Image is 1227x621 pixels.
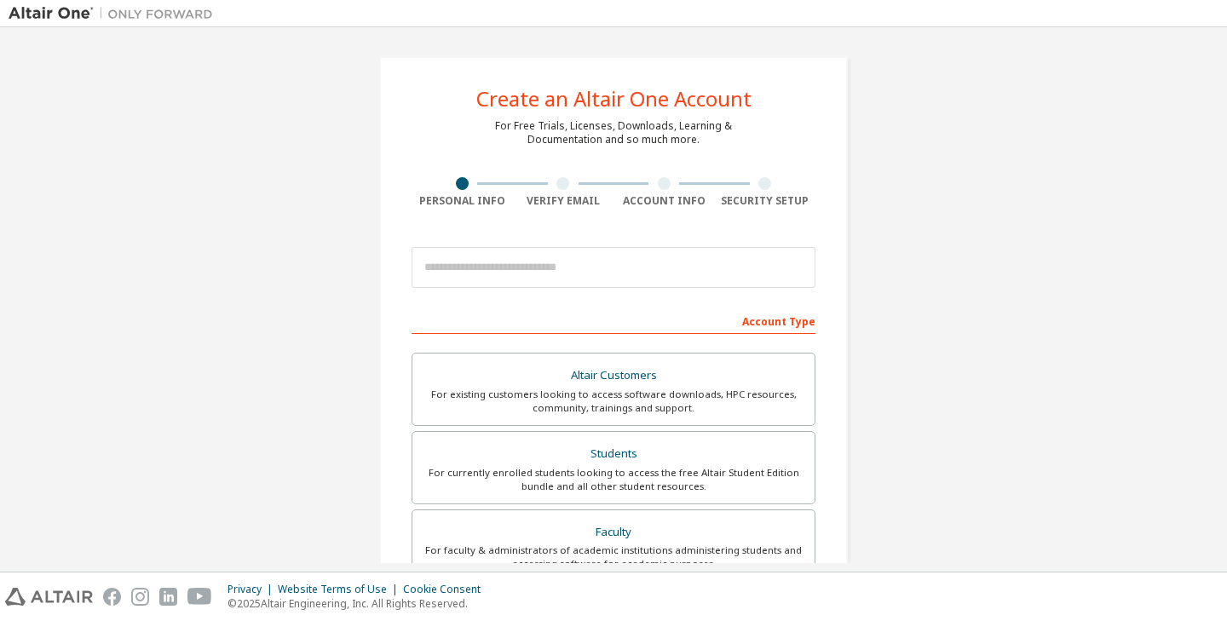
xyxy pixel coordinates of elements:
[403,583,491,596] div: Cookie Consent
[613,194,715,208] div: Account Info
[513,194,614,208] div: Verify Email
[228,596,491,611] p: © 2025 Altair Engineering, Inc. All Rights Reserved.
[103,588,121,606] img: facebook.svg
[159,588,177,606] img: linkedin.svg
[423,364,804,388] div: Altair Customers
[476,89,752,109] div: Create an Altair One Account
[412,194,513,208] div: Personal Info
[278,583,403,596] div: Website Terms of Use
[495,119,732,147] div: For Free Trials, Licenses, Downloads, Learning & Documentation and so much more.
[228,583,278,596] div: Privacy
[423,388,804,415] div: For existing customers looking to access software downloads, HPC resources, community, trainings ...
[423,466,804,493] div: For currently enrolled students looking to access the free Altair Student Edition bundle and all ...
[9,5,222,22] img: Altair One
[5,588,93,606] img: altair_logo.svg
[423,520,804,544] div: Faculty
[412,307,815,334] div: Account Type
[187,588,212,606] img: youtube.svg
[131,588,149,606] img: instagram.svg
[715,194,816,208] div: Security Setup
[423,543,804,571] div: For faculty & administrators of academic institutions administering students and accessing softwa...
[423,442,804,466] div: Students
